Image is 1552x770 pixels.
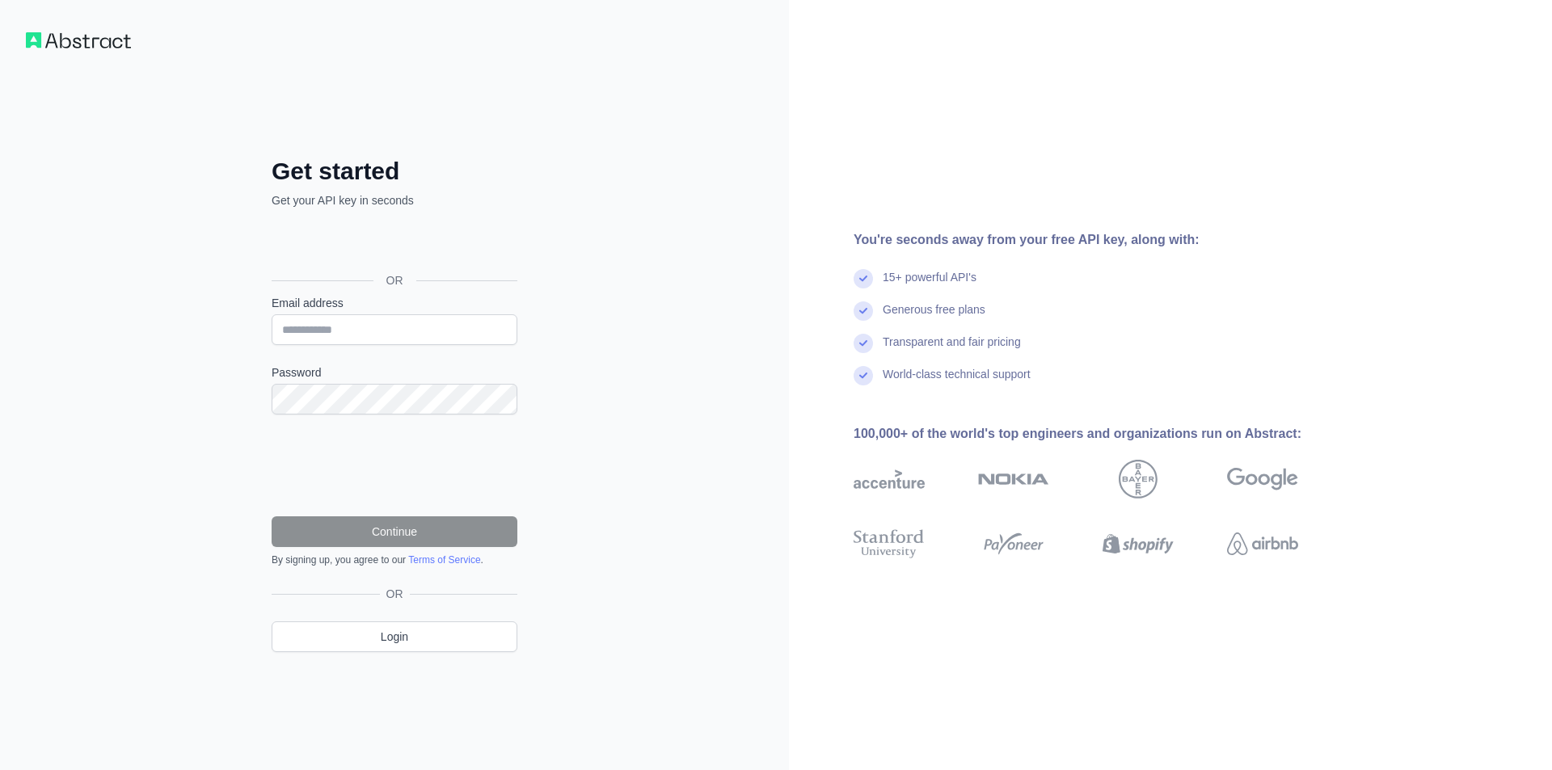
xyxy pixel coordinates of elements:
[854,301,873,321] img: check mark
[272,364,517,381] label: Password
[272,192,517,208] p: Get your API key in seconds
[883,301,985,334] div: Generous free plans
[854,526,925,562] img: stanford university
[854,230,1350,250] div: You're seconds away from your free API key, along with:
[264,226,522,262] iframe: Sign in with Google Button
[854,334,873,353] img: check mark
[272,553,517,566] div: By signing up, you agree to our .
[883,269,976,301] div: 15+ powerful API's
[1227,460,1298,499] img: google
[883,334,1021,366] div: Transparent and fair pricing
[1227,526,1298,562] img: airbnb
[380,586,410,602] span: OR
[272,621,517,652] a: Login
[854,269,873,288] img: check mark
[272,295,517,311] label: Email address
[26,32,131,48] img: Workflow
[272,516,517,547] button: Continue
[1103,526,1174,562] img: shopify
[978,526,1049,562] img: payoneer
[1119,460,1158,499] img: bayer
[408,554,480,566] a: Terms of Service
[854,366,873,385] img: check mark
[883,366,1031,398] div: World-class technical support
[373,272,416,288] span: OR
[272,157,517,186] h2: Get started
[272,434,517,497] iframe: reCAPTCHA
[854,460,925,499] img: accenture
[978,460,1049,499] img: nokia
[854,424,1350,444] div: 100,000+ of the world's top engineers and organizations run on Abstract:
